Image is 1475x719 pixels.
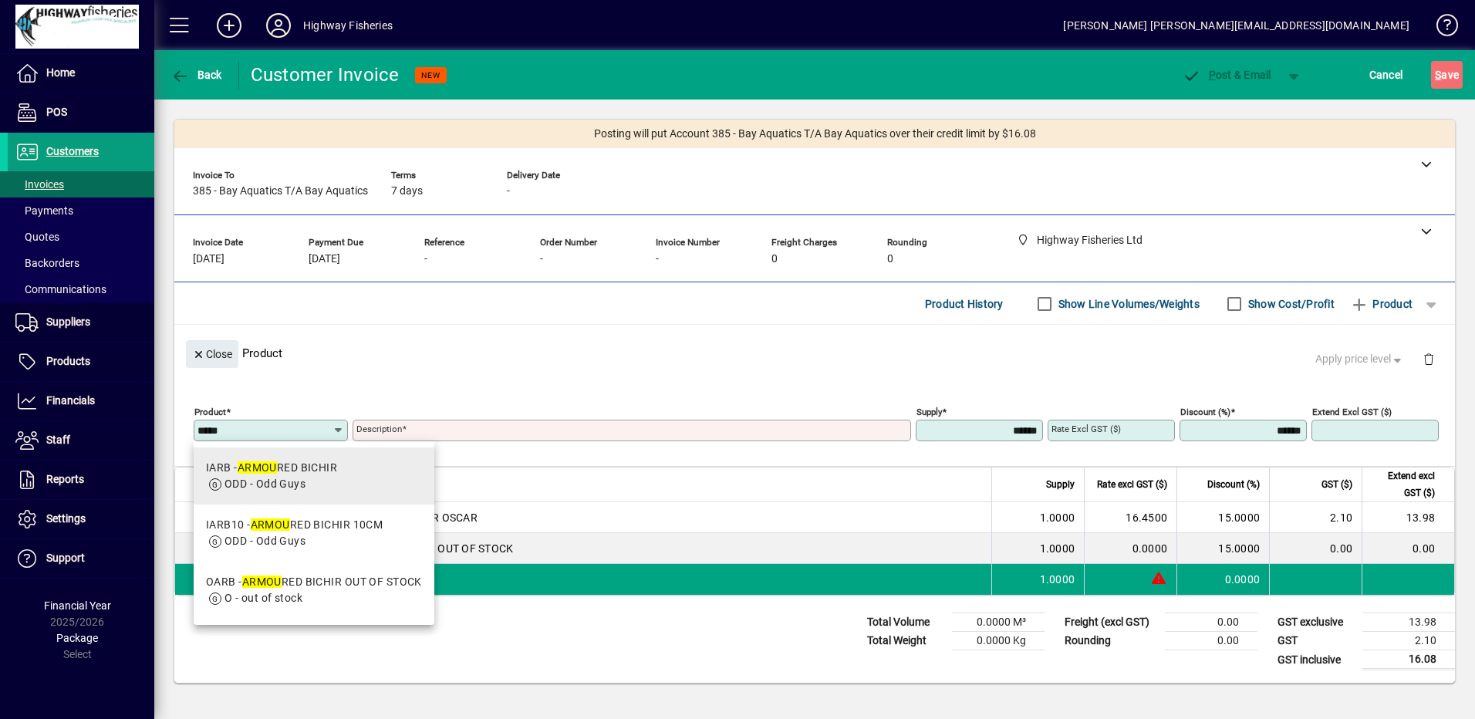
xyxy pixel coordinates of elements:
[424,253,427,265] span: -
[224,478,305,490] span: ODD - Odd Guys
[167,61,226,89] button: Back
[254,12,303,39] button: Profile
[1410,340,1447,377] button: Delete
[170,69,222,81] span: Back
[194,505,434,562] mat-option: IARB10 - ARMOURED BICHIR 10CM
[507,185,510,197] span: -
[1209,69,1216,81] span: P
[1174,61,1279,89] button: Post & Email
[916,407,942,417] mat-label: Supply
[174,325,1455,381] div: Product
[1245,296,1335,312] label: Show Cost/Profit
[356,441,899,457] mat-error: Required
[303,13,393,38] div: Highway Fisheries
[238,461,277,474] em: ARMOU
[1369,62,1403,87] span: Cancel
[8,54,154,93] a: Home
[952,632,1045,650] td: 0.0000 Kg
[1094,541,1167,556] div: 0.0000
[15,178,64,191] span: Invoices
[1040,510,1075,525] span: 1.0000
[194,562,434,619] mat-option: OARB - ARMOURED BICHIR OUT OF STOCK
[193,185,368,197] span: 385 - Bay Aquatics T/A Bay Aquatics
[1315,351,1405,367] span: Apply price level
[8,93,154,132] a: POS
[242,576,282,588] em: ARMOU
[1435,62,1459,87] span: ave
[192,342,232,367] span: Close
[1094,510,1167,525] div: 16.4500
[8,197,154,224] a: Payments
[46,434,70,446] span: Staff
[1165,632,1257,650] td: 0.00
[15,257,79,269] span: Backorders
[1270,632,1362,650] td: GST
[251,518,290,531] em: ARMOU
[656,253,659,265] span: -
[1362,613,1455,632] td: 13.98
[193,253,224,265] span: [DATE]
[952,613,1045,632] td: 0.0000 M³
[15,204,73,217] span: Payments
[1362,632,1455,650] td: 2.10
[859,632,952,650] td: Total Weight
[8,539,154,578] a: Support
[1057,613,1165,632] td: Freight (excl GST)
[1269,502,1362,533] td: 2.10
[919,290,1010,318] button: Product History
[224,535,305,547] span: ODD - Odd Guys
[56,632,98,644] span: Package
[194,407,226,417] mat-label: Product
[182,346,242,360] app-page-header-button: Close
[1270,613,1362,632] td: GST exclusive
[859,613,952,632] td: Total Volume
[206,574,422,590] div: OARB - RED BICHIR OUT OF STOCK
[309,253,340,265] span: [DATE]
[1182,69,1271,81] span: ost & Email
[8,250,154,276] a: Backorders
[356,424,402,434] mat-label: Description
[8,343,154,381] a: Products
[1207,476,1260,493] span: Discount (%)
[46,394,95,407] span: Financials
[46,473,84,485] span: Reports
[1040,541,1075,556] span: 1.0000
[1270,650,1362,670] td: GST inclusive
[1055,296,1200,312] label: Show Line Volumes/Weights
[1063,13,1409,38] div: [PERSON_NAME] [PERSON_NAME][EMAIL_ADDRESS][DOMAIN_NAME]
[1051,424,1121,434] mat-label: Rate excl GST ($)
[186,340,238,368] button: Close
[887,253,893,265] span: 0
[46,355,90,367] span: Products
[1046,476,1075,493] span: Supply
[8,276,154,302] a: Communications
[1362,650,1455,670] td: 16.08
[46,145,99,157] span: Customers
[44,599,111,612] span: Financial Year
[1269,533,1362,564] td: 0.00
[46,552,85,564] span: Support
[771,253,778,265] span: 0
[1097,476,1167,493] span: Rate excl GST ($)
[46,66,75,79] span: Home
[194,447,434,505] mat-option: IARB - ARMOURED BICHIR
[1425,3,1456,53] a: Knowledge Base
[206,460,337,476] div: IARB - RED BICHIR
[594,126,1036,142] span: Posting will put Account 385 - Bay Aquatics T/A Bay Aquatics over their credit limit by $16.08
[8,224,154,250] a: Quotes
[46,512,86,525] span: Settings
[206,517,383,533] div: IARB10 - RED BICHIR 10CM
[8,303,154,342] a: Suppliers
[1435,69,1441,81] span: S
[46,106,67,118] span: POS
[1176,533,1269,564] td: 15.0000
[1176,502,1269,533] td: 15.0000
[540,253,543,265] span: -
[1431,61,1463,89] button: Save
[1057,632,1165,650] td: Rounding
[224,592,302,604] span: O - out of stock
[1362,533,1454,564] td: 0.00
[1309,346,1411,373] button: Apply price level
[391,185,423,197] span: 7 days
[15,283,106,295] span: Communications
